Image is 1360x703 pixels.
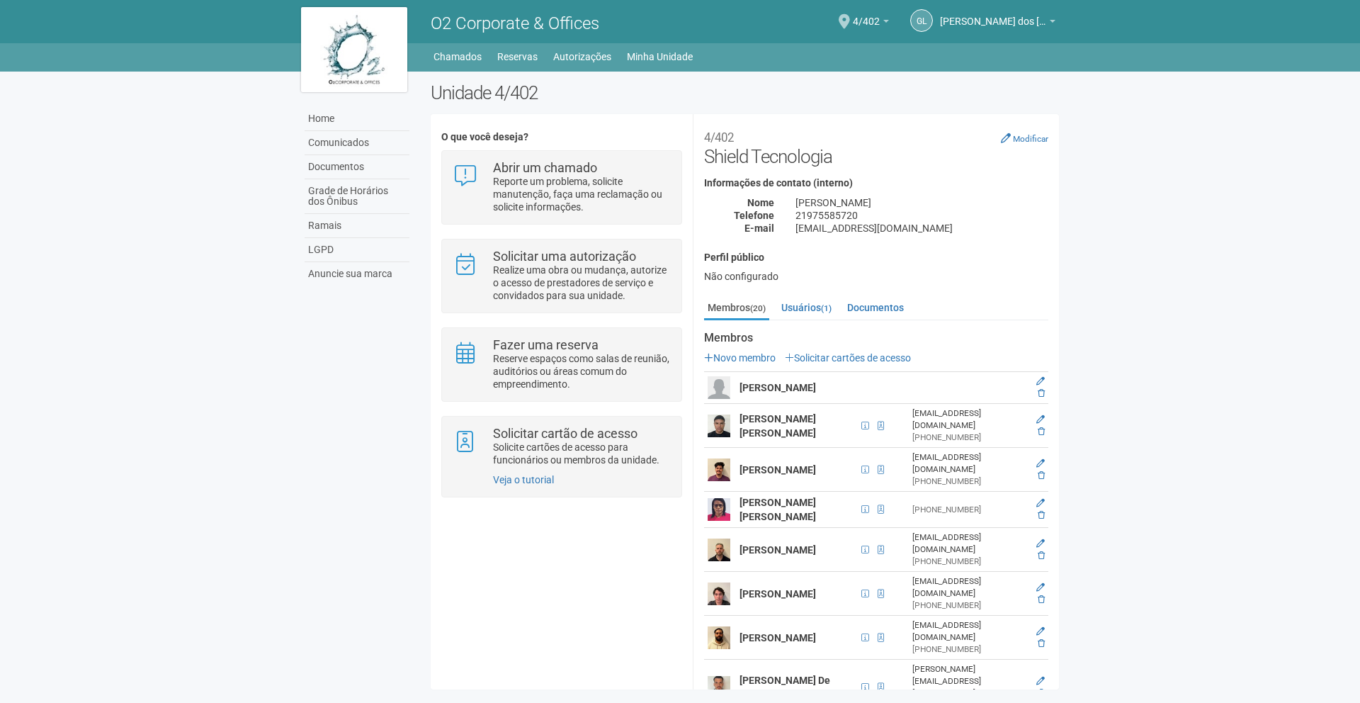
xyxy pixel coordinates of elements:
div: [EMAIL_ADDRESS][DOMAIN_NAME] [912,619,1026,643]
a: Grade de Horários dos Ônibus [305,179,409,214]
strong: [PERSON_NAME] [739,382,816,393]
div: [PHONE_NUMBER] [912,432,1026,444]
img: user.png [708,376,730,399]
strong: [PERSON_NAME] De [PERSON_NAME] [739,675,830,700]
a: Reservas [497,47,538,67]
a: Autorizações [553,47,611,67]
strong: [PERSON_NAME] [739,632,816,643]
h4: O que você deseja? [441,132,681,142]
a: Solicitar cartão de acesso Solicite cartões de acesso para funcionários ou membros da unidade. [453,427,670,466]
a: Excluir membro [1038,639,1045,648]
a: Excluir membro [1038,510,1045,520]
div: [PERSON_NAME] [785,196,1059,209]
a: Anuncie sua marca [305,262,409,286]
strong: [PERSON_NAME] [739,544,816,556]
div: 21975585720 [785,209,1059,222]
span: O2 Corporate & Offices [431,13,599,33]
strong: [PERSON_NAME] [PERSON_NAME] [739,413,816,439]
a: LGPD [305,238,409,262]
a: Abrir um chamado Reporte um problema, solicite manutenção, faça uma reclamação ou solicite inform... [453,162,670,213]
h2: Shield Tecnologia [704,125,1048,167]
a: [PERSON_NAME] dos [PERSON_NAME] [940,18,1055,29]
div: [EMAIL_ADDRESS][DOMAIN_NAME] [785,222,1059,235]
div: [PHONE_NUMBER] [912,600,1026,612]
p: Reporte um problema, solicite manutenção, faça uma reclamação ou solicite informações. [493,175,671,213]
small: Modificar [1013,134,1048,144]
div: [EMAIL_ADDRESS][DOMAIN_NAME] [912,532,1026,556]
strong: Abrir um chamado [493,160,597,175]
a: Solicitar cartões de acesso [785,352,911,364]
a: Home [305,107,409,131]
strong: Telefone [734,210,774,221]
img: user.png [708,459,730,481]
span: 4/402 [853,2,880,27]
strong: [PERSON_NAME] [739,588,816,600]
strong: Solicitar cartão de acesso [493,426,637,441]
a: Excluir membro [1038,551,1045,561]
span: Gabriel Lemos Carreira dos Reis [940,2,1046,27]
a: Veja o tutorial [493,474,554,485]
strong: [PERSON_NAME] [739,464,816,476]
a: Editar membro [1036,415,1045,424]
p: Solicite cartões de acesso para funcionários ou membros da unidade. [493,441,671,466]
div: [PHONE_NUMBER] [912,476,1026,488]
div: [EMAIL_ADDRESS][DOMAIN_NAME] [912,575,1026,600]
a: Chamados [433,47,482,67]
a: Novo membro [704,352,776,364]
div: [EMAIL_ADDRESS][DOMAIN_NAME] [912,407,1026,432]
div: [EMAIL_ADDRESS][DOMAIN_NAME] [912,451,1026,476]
div: [PHONE_NUMBER] [912,504,1026,516]
img: user.png [708,676,730,699]
a: Editar membro [1036,539,1045,549]
strong: Nome [747,197,774,208]
a: Minha Unidade [627,47,693,67]
img: user.png [708,539,730,561]
a: Excluir membro [1038,427,1045,437]
a: 4/402 [853,18,889,29]
h4: Informações de contato (interno) [704,178,1048,189]
p: Reserve espaços como salas de reunião, auditórios ou áreas comum do empreendimento. [493,352,671,390]
a: Documentos [305,155,409,179]
a: Editar membro [1036,459,1045,468]
div: Não configurado [704,270,1048,283]
a: Solicitar uma autorização Realize uma obra ou mudança, autorize o acesso de prestadores de serviç... [453,250,670,302]
strong: Membros [704,332,1048,344]
a: Documentos [844,297,907,318]
img: logo.jpg [301,7,407,92]
a: Editar membro [1036,676,1045,686]
div: [PHONE_NUMBER] [912,643,1026,656]
a: Editar membro [1036,498,1045,508]
a: Editar membro [1036,583,1045,592]
div: [PHONE_NUMBER] [912,556,1026,568]
strong: Fazer uma reserva [493,337,599,352]
a: Excluir membro [1038,388,1045,398]
a: Excluir membro [1038,595,1045,604]
a: Editar membro [1036,376,1045,386]
img: user.png [708,498,730,521]
a: Comunicados [305,131,409,155]
strong: Solicitar uma autorização [493,249,636,264]
a: Excluir membro [1038,471,1045,480]
strong: [PERSON_NAME] [PERSON_NAME] [739,497,816,522]
a: Fazer uma reserva Reserve espaços como salas de reunião, auditórios ou áreas comum do empreendime... [453,339,670,390]
a: Membros(20) [704,297,769,320]
small: (20) [750,303,766,313]
img: user.png [708,626,730,649]
img: user.png [708,583,730,605]
div: [PERSON_NAME][EMAIL_ADDRESS][DOMAIN_NAME] [912,663,1026,699]
a: Usuários(1) [778,297,835,318]
img: user.png [708,415,730,437]
a: Ramais [305,214,409,238]
small: 4/402 [704,130,734,145]
strong: E-mail [744,223,774,234]
small: (1) [821,303,832,313]
a: Modificar [1001,133,1048,144]
a: Excluir membro [1038,688,1045,698]
a: Editar membro [1036,626,1045,636]
a: GL [910,9,933,32]
p: Realize uma obra ou mudança, autorize o acesso de prestadores de serviço e convidados para sua un... [493,264,671,302]
h2: Unidade 4/402 [431,82,1059,103]
h4: Perfil público [704,252,1048,263]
